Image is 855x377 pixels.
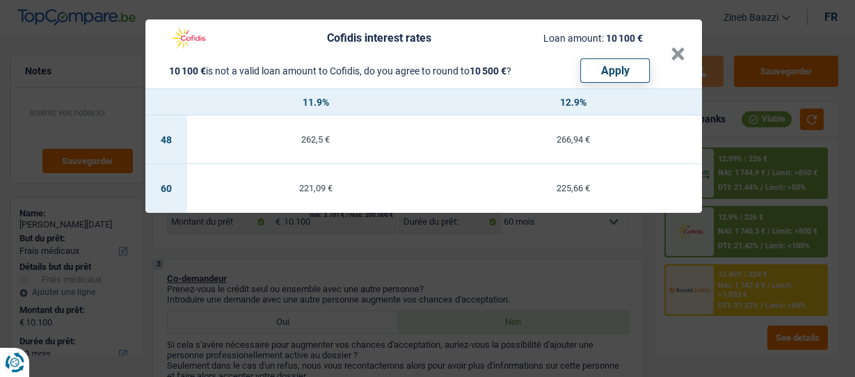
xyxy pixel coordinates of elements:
div: 221,09 € [187,184,445,193]
button: Apply [580,58,650,83]
img: Cofidis [162,25,215,51]
button: × [671,47,685,61]
div: is not a valid loan amount to Cofidis, do you agree to round to ? [169,66,511,76]
th: 11.9% [187,89,445,115]
td: 48 [145,115,187,164]
span: Loan amount: [543,33,604,44]
span: 10 100 € [606,33,643,44]
div: Cofidis interest rates [327,33,431,44]
td: 60 [145,164,187,213]
div: 225,66 € [445,184,702,193]
span: 10 100 € [169,65,206,77]
th: 12.9% [445,89,702,115]
div: 262,5 € [187,135,445,144]
span: 10 500 € [470,65,506,77]
div: 266,94 € [445,135,702,144]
